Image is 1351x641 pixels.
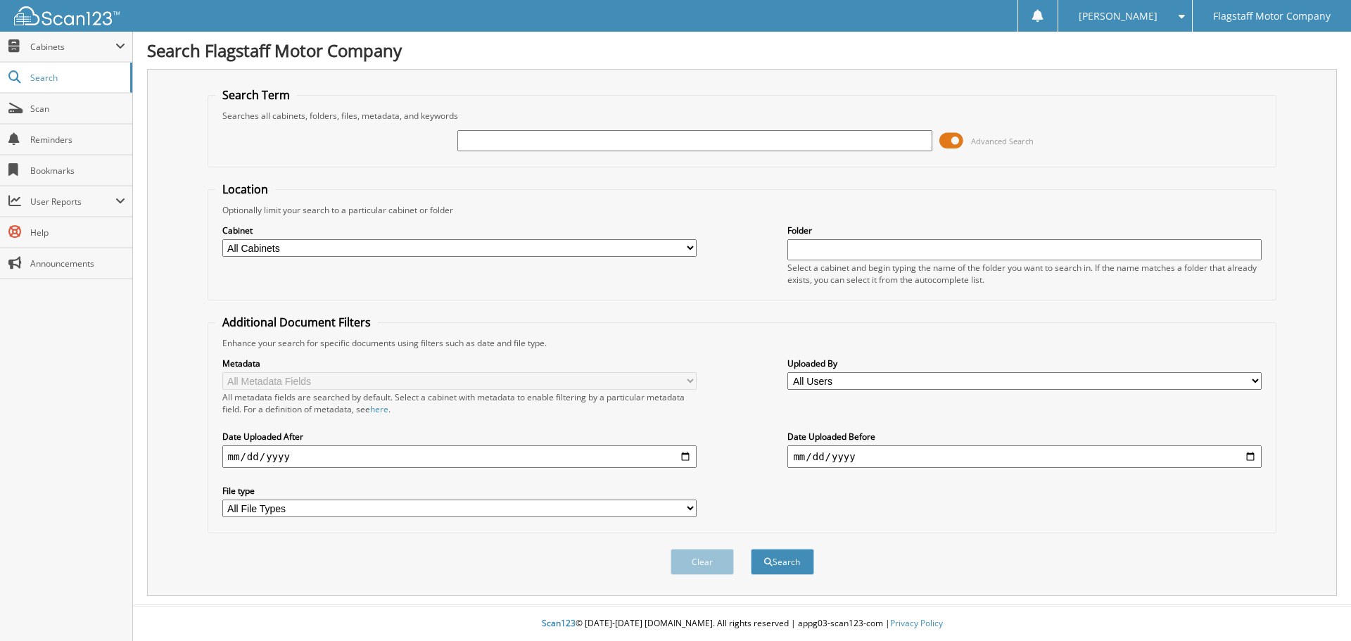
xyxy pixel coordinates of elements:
div: Select a cabinet and begin typing the name of the folder you want to search in. If the name match... [787,262,1262,286]
div: All metadata fields are searched by default. Select a cabinet with metadata to enable filtering b... [222,391,697,415]
span: Help [30,227,125,239]
legend: Search Term [215,87,297,103]
span: Reminders [30,134,125,146]
h1: Search Flagstaff Motor Company [147,39,1337,62]
span: Scan [30,103,125,115]
a: Privacy Policy [890,617,943,629]
span: Advanced Search [971,136,1034,146]
input: end [787,445,1262,468]
label: File type [222,485,697,497]
label: Cabinet [222,224,697,236]
input: start [222,445,697,468]
label: Uploaded By [787,357,1262,369]
button: Clear [671,549,734,575]
legend: Location [215,182,275,197]
div: Enhance your search for specific documents using filters such as date and file type. [215,337,1269,349]
span: User Reports [30,196,115,208]
div: Optionally limit your search to a particular cabinet or folder [215,204,1269,216]
a: here [370,403,388,415]
span: Bookmarks [30,165,125,177]
div: Searches all cabinets, folders, files, metadata, and keywords [215,110,1269,122]
label: Date Uploaded After [222,431,697,443]
button: Search [751,549,814,575]
label: Metadata [222,357,697,369]
span: Flagstaff Motor Company [1213,12,1331,20]
span: [PERSON_NAME] [1079,12,1157,20]
img: scan123-logo-white.svg [14,6,120,25]
div: © [DATE]-[DATE] [DOMAIN_NAME]. All rights reserved | appg03-scan123-com | [133,607,1351,641]
legend: Additional Document Filters [215,315,378,330]
label: Folder [787,224,1262,236]
span: Search [30,72,123,84]
span: Announcements [30,258,125,269]
span: Cabinets [30,41,115,53]
span: Scan123 [542,617,576,629]
label: Date Uploaded Before [787,431,1262,443]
